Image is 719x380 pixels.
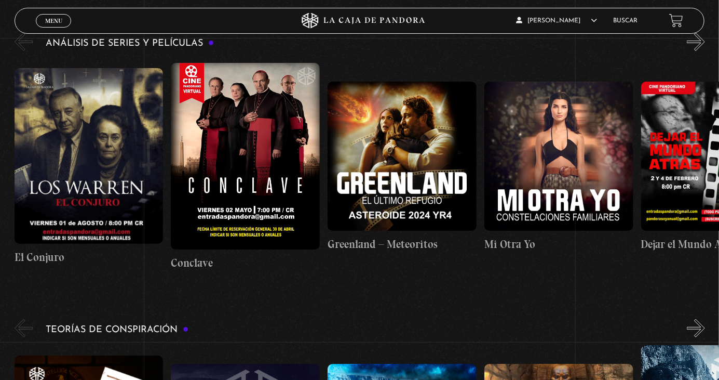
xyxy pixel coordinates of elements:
[484,59,633,276] a: Mi Otra Yo
[15,249,164,266] h4: El Conjuro
[42,26,66,33] span: Cerrar
[15,59,164,276] a: El Conjuro
[171,255,320,271] h4: Conclave
[614,18,638,24] a: Buscar
[328,236,477,253] h4: Greenland – Meteoritos
[517,18,598,24] span: [PERSON_NAME]
[687,33,705,51] button: Next
[45,18,62,24] span: Menu
[171,59,320,276] a: Conclave
[669,14,683,28] a: View your shopping cart
[15,319,33,337] button: Previous
[328,59,477,276] a: Greenland – Meteoritos
[15,33,33,51] button: Previous
[46,325,189,335] h3: Teorías de Conspiración
[687,319,705,337] button: Next
[46,38,214,48] h3: Análisis de series y películas
[484,236,633,253] h4: Mi Otra Yo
